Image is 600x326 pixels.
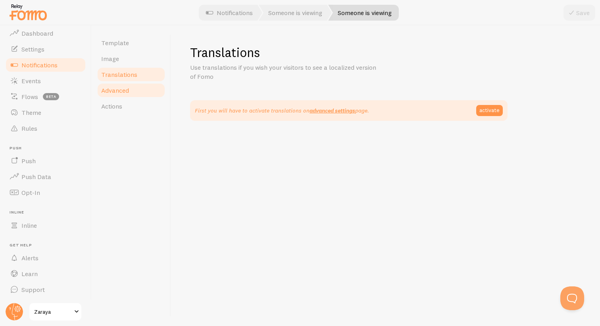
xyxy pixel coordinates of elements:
[101,71,137,78] span: Translations
[21,270,38,278] span: Learn
[21,93,38,101] span: Flows
[10,210,87,215] span: Inline
[5,105,87,120] a: Theme
[21,61,58,69] span: Notifications
[5,185,87,200] a: Opt-In
[21,286,45,294] span: Support
[5,120,87,136] a: Rules
[96,82,166,98] a: Advanced
[10,146,87,151] span: Push
[10,243,87,248] span: Get Help
[5,266,87,282] a: Learn
[5,57,87,73] a: Notifications
[96,51,166,67] a: Image
[8,2,48,22] img: fomo-relay-logo-orange.svg
[476,105,503,116] a: activate
[5,25,87,41] a: Dashboard
[96,35,166,51] a: Template
[101,102,122,110] span: Actions
[21,157,36,165] span: Push
[29,302,82,321] a: Zaraya
[21,221,37,229] span: Inline
[21,77,41,85] span: Events
[21,29,53,37] span: Dashboard
[5,41,87,57] a: Settings
[190,63,381,81] p: Use translations if you wish your visitors to see a localized version of Fomo
[21,124,37,132] span: Rules
[43,93,59,100] span: beta
[21,109,41,116] span: Theme
[195,107,369,114] p: First you will have to activate translations on page.
[5,250,87,266] a: Alerts
[34,307,72,316] span: Zaraya
[96,67,166,82] a: Translations
[5,73,87,89] a: Events
[5,153,87,169] a: Push
[21,45,44,53] span: Settings
[310,107,355,114] a: advanced settings
[5,169,87,185] a: Push Data
[560,286,584,310] iframe: Help Scout Beacon - Open
[5,282,87,297] a: Support
[5,89,87,105] a: Flows beta
[96,98,166,114] a: Actions
[101,55,119,63] span: Image
[190,44,581,61] h1: Translations
[5,217,87,233] a: Inline
[101,39,129,47] span: Template
[21,173,51,181] span: Push Data
[21,189,40,196] span: Opt-In
[21,254,38,262] span: Alerts
[101,86,129,94] span: Advanced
